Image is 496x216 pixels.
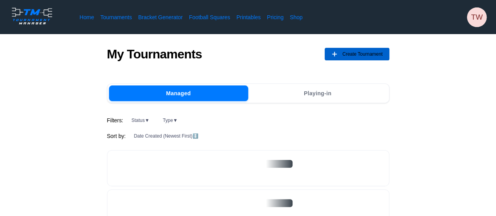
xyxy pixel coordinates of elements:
[158,116,183,125] button: Type▼
[9,6,55,26] img: logo.ffa97a18e3bf2c7d.png
[189,13,230,21] a: Football Squares
[80,13,94,21] a: Home
[109,85,248,101] button: Managed
[267,13,283,21] a: Pricing
[467,7,487,27] div: t wynn undefined
[100,13,132,21] a: Tournaments
[107,116,124,124] span: Filters:
[342,48,383,60] span: Create Tournament
[107,47,202,62] h1: My Tournaments
[325,48,389,60] button: Create Tournament
[138,13,183,21] a: Bracket Generator
[107,132,126,140] span: Sort by:
[129,131,203,141] button: Date Created (Newest First)↕️
[467,7,487,27] button: TW
[248,85,387,101] button: Playing-in
[236,13,261,21] a: Printables
[290,13,303,21] a: Shop
[126,116,154,125] button: Status▼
